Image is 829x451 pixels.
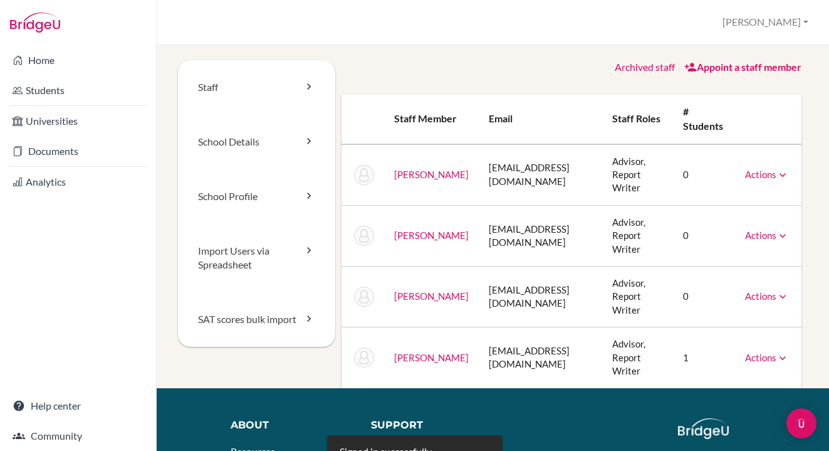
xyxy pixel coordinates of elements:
[745,352,789,363] a: Actions
[479,144,602,206] td: [EMAIL_ADDRESS][DOMAIN_NAME]
[479,267,602,327] td: [EMAIL_ADDRESS][DOMAIN_NAME]
[394,352,469,363] a: [PERSON_NAME]
[231,418,352,433] div: About
[479,95,602,144] th: Email
[673,95,735,144] th: # students
[3,48,154,73] a: Home
[384,95,479,144] th: Staff member
[354,226,374,246] img: Scarlette Leung
[371,418,484,433] div: Support
[678,418,729,439] img: logo_white@2x-f4f0deed5e89b7ecb1c2cc34c3e3d731f90f0f143d5ea2071677605dd97b5244.png
[178,169,335,224] a: School Profile
[745,169,789,180] a: Actions
[394,230,469,241] a: [PERSON_NAME]
[3,169,154,194] a: Analytics
[745,290,789,302] a: Actions
[479,327,602,388] td: [EMAIL_ADDRESS][DOMAIN_NAME]
[3,78,154,103] a: Students
[3,109,154,134] a: Universities
[394,290,469,302] a: [PERSON_NAME]
[178,292,335,347] a: SAT scores bulk import
[602,327,673,388] td: Advisor, Report Writer
[602,205,673,266] td: Advisor, Report Writer
[3,393,154,418] a: Help center
[479,205,602,266] td: [EMAIL_ADDRESS][DOMAIN_NAME]
[602,144,673,206] td: Advisor, Report Writer
[178,115,335,169] a: School Details
[3,139,154,164] a: Documents
[786,408,816,438] div: Open Intercom Messenger
[684,61,801,73] a: Appoint a staff member
[615,61,675,73] a: Archived staff
[354,165,374,185] img: Martin Clarke
[178,60,335,115] a: Staff
[3,423,154,448] a: Community
[673,205,735,266] td: 0
[10,13,60,33] img: Bridge-U
[745,230,789,241] a: Actions
[673,267,735,327] td: 0
[354,287,374,307] img: Erin Loges
[673,144,735,206] td: 0
[394,169,469,180] a: [PERSON_NAME]
[602,95,673,144] th: Staff roles
[178,224,335,293] a: Import Users via Spreadsheet
[602,267,673,327] td: Advisor, Report Writer
[354,348,374,368] img: Christy Tsui
[673,327,735,388] td: 1
[717,11,814,34] button: [PERSON_NAME]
